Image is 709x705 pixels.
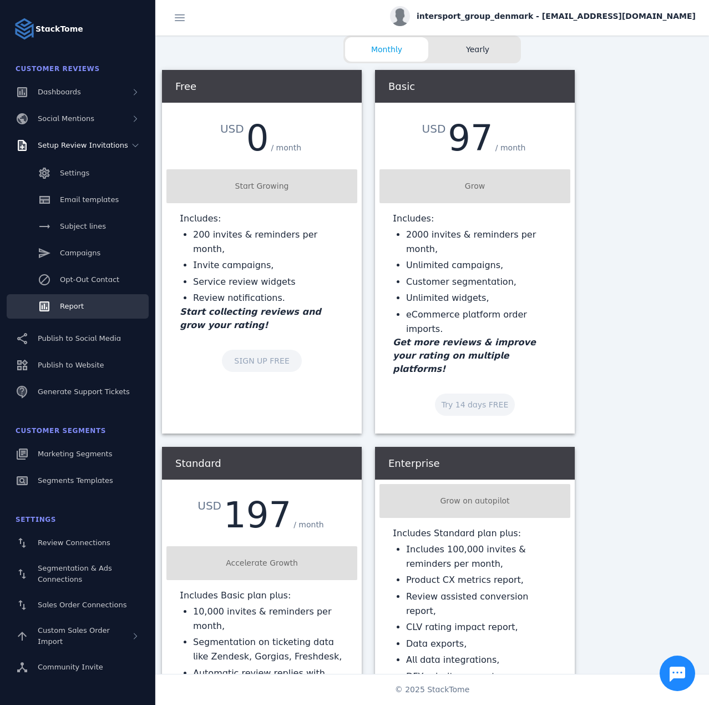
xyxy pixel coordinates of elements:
a: Sales Order Connections [7,593,149,617]
li: CLV rating impact report, [406,620,557,634]
p: Includes Basic plan plus: [180,589,344,602]
span: intersport_group_denmark - [EMAIL_ADDRESS][DOMAIN_NAME] [417,11,696,22]
span: Generate Support Tickets [38,387,130,396]
span: Enterprise [388,457,440,469]
span: Customer Segments [16,427,106,435]
div: / month [269,140,303,156]
span: Sales Order Connections [38,601,126,609]
a: Email templates [7,188,149,212]
span: Customer Reviews [16,65,100,73]
img: Logo image [13,18,36,40]
div: Start Growing [171,180,353,192]
p: Includes: [180,212,344,225]
span: Custom Sales Order Import [38,626,110,646]
span: Settings [16,516,56,523]
span: Email templates [60,195,119,204]
a: Opt-Out Contact [7,268,149,292]
li: 10,000 invites & reminders per month, [193,605,344,633]
span: Community Invite [38,663,103,671]
span: Publish to Website [38,361,104,369]
li: Review assisted conversion report, [406,590,557,618]
span: Campaigns [60,249,100,257]
em: Start collecting reviews and grow your rating! [180,306,321,330]
p: Includes: [393,212,557,225]
span: Review Connections [38,538,110,547]
div: / month [291,517,326,533]
a: Settings [7,161,149,185]
span: Opt-Out Contact [60,275,119,284]
strong: StackTome [36,23,83,35]
a: Campaigns [7,241,149,265]
li: DFY priority support. [406,669,557,684]
li: Segmentation on ticketing data like Zendesk, Gorgias, Freshdesk, [193,635,344,663]
img: profile.jpg [390,6,410,26]
li: Customer segmentation, [406,275,557,289]
li: 200 invites & reminders per month, [193,228,344,256]
li: Data exports, [406,637,557,651]
li: Automatic review replies with ChatGPT AI, [193,666,344,694]
a: Publish to Social Media [7,326,149,351]
a: Review Connections [7,531,149,555]
span: Standard [175,457,221,469]
div: / month [493,140,528,156]
li: Review notifications. [193,291,344,305]
li: Service review widgets [193,275,344,289]
div: USD [197,497,224,514]
span: Subject lines [60,222,106,230]
span: Segmentation & Ads Connections [38,564,112,583]
li: Unlimited campaigns, [406,258,557,273]
li: Invite campaigns, [193,258,344,273]
a: Publish to Website [7,353,149,377]
span: Yearly [436,44,519,56]
li: Includes 100,000 invites & reminders per month, [406,542,557,571]
div: 0 [246,120,269,156]
a: Segmentation & Ads Connections [7,557,149,591]
span: Monthly [345,44,428,56]
a: Generate Support Tickets [7,380,149,404]
div: Grow on autopilot [384,495,566,507]
li: Unlimited widgets, [406,291,557,305]
div: 197 [224,497,291,533]
div: USD [220,120,246,137]
a: Marketing Segments [7,442,149,466]
span: Publish to Social Media [38,334,121,343]
a: Subject lines [7,214,149,239]
button: intersport_group_denmark - [EMAIL_ADDRESS][DOMAIN_NAME] [390,6,696,26]
div: Grow [384,180,566,192]
em: Get more reviews & improve your rating on multiple platforms! [393,337,536,374]
span: Report [60,302,84,310]
a: Segments Templates [7,469,149,493]
a: Report [7,294,149,319]
span: Segments Templates [38,476,113,485]
li: Product CX metrics report, [406,573,557,587]
span: Free [175,80,196,92]
li: All data integrations, [406,653,557,667]
div: Accelerate Growth [171,557,353,569]
li: 2000 invites & reminders per month, [406,228,557,256]
p: Includes Standard plan plus: [393,527,557,540]
div: 97 [448,120,493,156]
li: eCommerce platform order imports. [406,308,557,336]
span: Marketing Segments [38,450,112,458]
span: © 2025 StackTome [395,684,470,696]
span: Social Mentions [38,114,94,123]
div: USD [422,120,448,137]
a: Community Invite [7,655,149,679]
span: Basic [388,80,415,92]
span: Dashboards [38,88,81,96]
span: Setup Review Invitations [38,141,128,149]
span: Settings [60,169,89,177]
